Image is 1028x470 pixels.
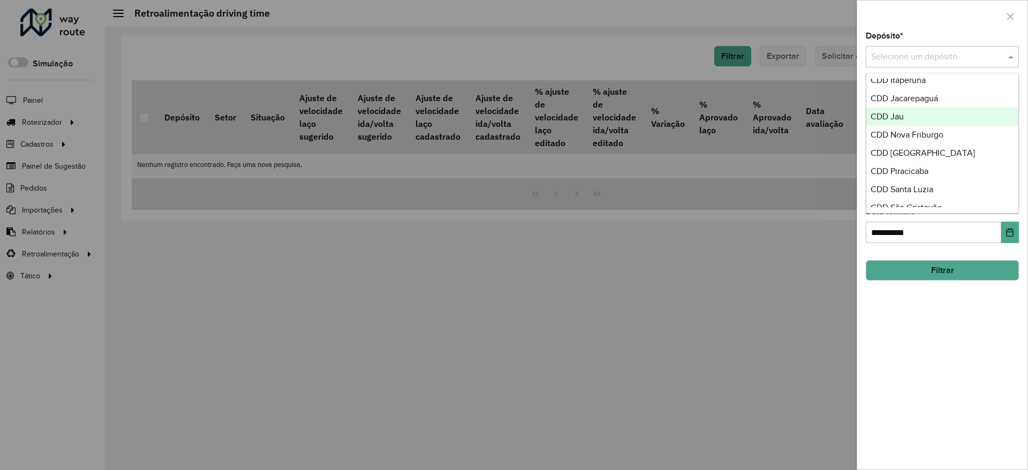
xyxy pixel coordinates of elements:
span: CDD Itaperuna [871,75,926,85]
span: CDD Jau [871,112,904,121]
button: Filtrar [866,260,1019,281]
button: Choose Date [1001,222,1019,243]
span: CDD Santa Luzia [871,185,933,194]
ng-dropdown-panel: Options list [866,73,1019,214]
span: CDD Piracicaba [871,166,928,176]
label: Depósito [866,29,903,42]
span: CDD [GEOGRAPHIC_DATA] [871,148,975,157]
span: CDD São Cristovão [871,203,942,212]
span: CDD Nova Friburgo [871,130,943,139]
span: CDD Jacarepaguá [871,94,938,103]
